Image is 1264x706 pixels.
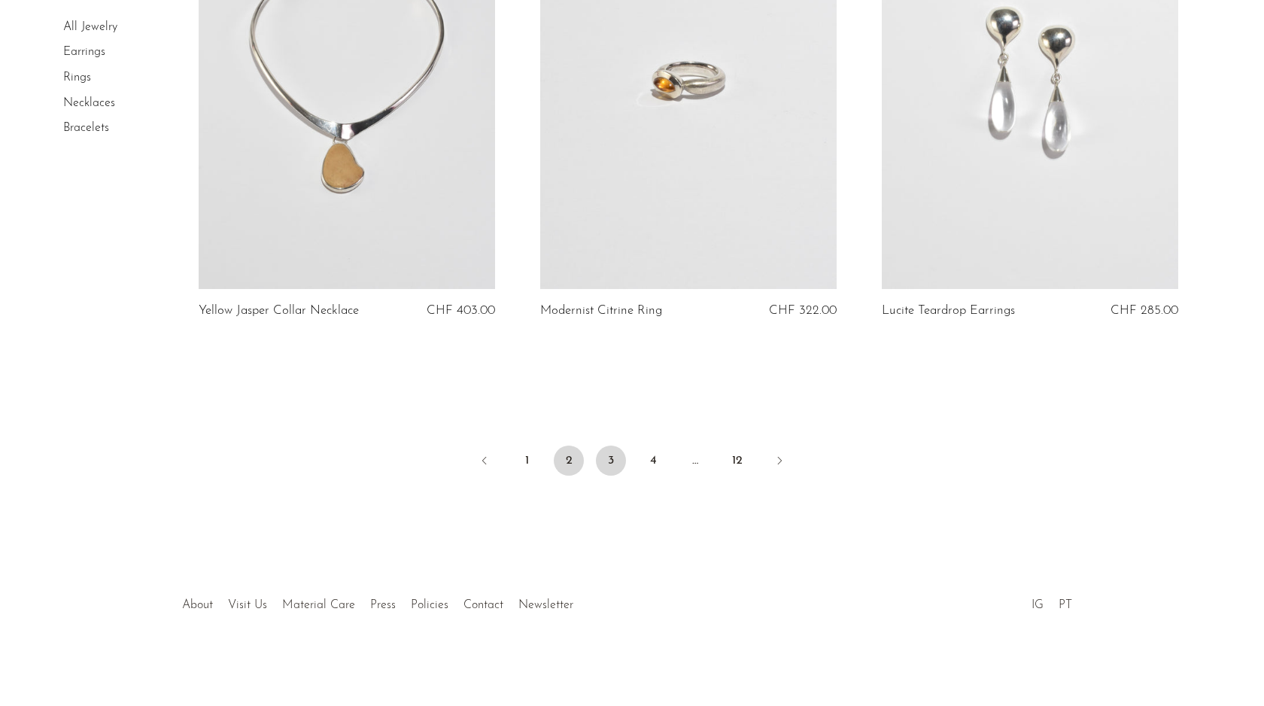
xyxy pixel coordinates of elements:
[680,446,710,476] span: …
[63,72,91,84] a: Rings
[882,304,1015,318] a: Lucite Teardrop Earrings
[722,446,752,476] a: 12
[469,446,500,479] a: Previous
[769,304,837,317] span: CHF 322.00
[282,599,355,611] a: Material Care
[1032,599,1044,611] a: IG
[427,304,495,317] span: CHF 403.00
[1111,304,1178,317] span: CHF 285.00
[411,599,448,611] a: Policies
[63,122,109,134] a: Bracelets
[554,446,584,476] span: 2
[540,304,662,318] a: Modernist Citrine Ring
[175,587,581,616] ul: Quick links
[638,446,668,476] a: 4
[199,304,359,318] a: Yellow Jasper Collar Necklace
[370,599,396,611] a: Press
[63,21,117,33] a: All Jewelry
[596,446,626,476] a: 3
[764,446,795,479] a: Next
[63,97,115,109] a: Necklaces
[228,599,267,611] a: Visit Us
[512,446,542,476] a: 1
[463,599,503,611] a: Contact
[1059,599,1072,611] a: PT
[63,47,105,59] a: Earrings
[182,599,213,611] a: About
[1024,587,1080,616] ul: Social Medias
